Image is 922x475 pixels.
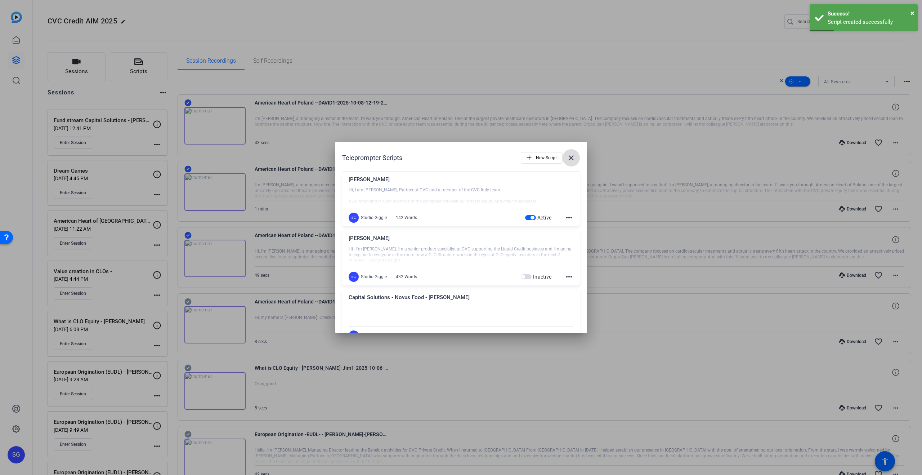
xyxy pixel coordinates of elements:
[533,274,551,280] span: Inactive
[349,234,573,246] div: [PERSON_NAME]
[533,333,551,338] span: Inactive
[828,18,912,26] div: Script created successfully
[361,215,387,221] div: Studio Giggle
[536,151,557,165] span: New Script
[565,331,573,340] mat-icon: more_horiz
[396,333,417,338] div: 211 Words
[361,333,387,338] div: Studio Giggle
[521,152,563,164] button: New Script
[396,274,417,280] div: 432 Words
[349,176,573,187] div: [PERSON_NAME]
[361,274,387,280] div: Studio Giggle
[349,293,573,305] div: Capital Solutions - Novus Food - [PERSON_NAME]
[349,330,359,341] div: SG
[910,8,914,18] button: Close
[567,154,576,162] mat-icon: close
[342,154,402,162] h1: Teleprompter Scripts
[525,154,533,162] mat-icon: add
[910,9,914,17] span: ×
[349,213,359,223] div: SG
[565,272,573,281] mat-icon: more_horiz
[537,215,552,221] span: Active
[565,213,573,222] mat-icon: more_horiz
[349,272,359,282] div: SG
[396,215,417,221] div: 142 Words
[828,10,912,18] div: Success!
